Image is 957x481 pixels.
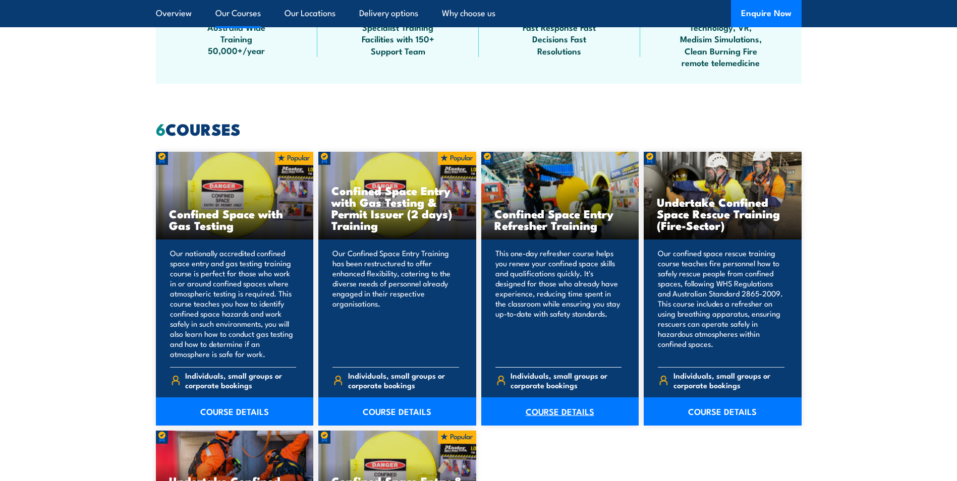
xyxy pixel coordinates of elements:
span: Australia Wide Training 50,000+/year [191,21,282,56]
h3: Confined Space with Gas Testing [169,208,301,231]
h2: COURSES [156,122,802,136]
h3: Confined Space Entry with Gas Testing & Permit Issuer (2 days) Training [331,185,463,231]
h3: Undertake Confined Space Rescue Training (Fire-Sector) [657,196,789,231]
a: COURSE DETAILS [156,397,314,426]
p: This one-day refresher course helps you renew your confined space skills and qualifications quick... [495,248,622,359]
p: Our Confined Space Entry Training has been restructured to offer enhanced flexibility, catering t... [332,248,459,359]
p: Our nationally accredited confined space entry and gas testing training course is perfect for tho... [170,248,297,359]
a: COURSE DETAILS [644,397,802,426]
p: Our confined space rescue training course teaches fire personnel how to safely rescue people from... [658,248,784,359]
span: Individuals, small groups or corporate bookings [348,371,459,390]
span: Specialist Training Facilities with 150+ Support Team [353,21,443,56]
span: Fast Response Fast Decisions Fast Resolutions [514,21,605,56]
span: Individuals, small groups or corporate bookings [185,371,296,390]
a: COURSE DETAILS [481,397,639,426]
h3: Confined Space Entry Refresher Training [494,208,626,231]
span: Individuals, small groups or corporate bookings [673,371,784,390]
span: Technology, VR, Medisim Simulations, Clean Burning Fire remote telemedicine [675,21,766,69]
strong: 6 [156,116,165,141]
a: COURSE DETAILS [318,397,476,426]
span: Individuals, small groups or corporate bookings [511,371,622,390]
